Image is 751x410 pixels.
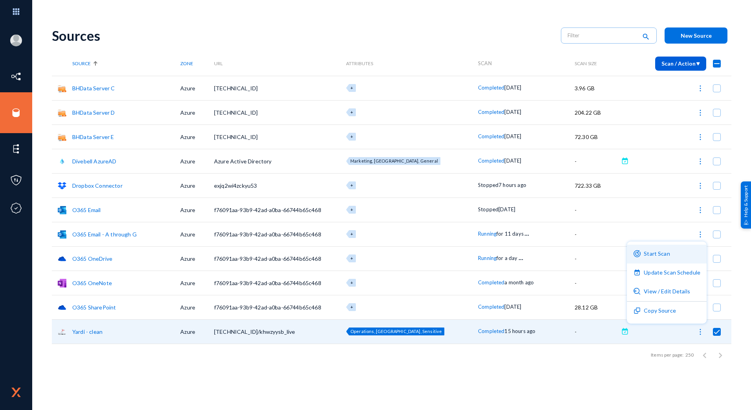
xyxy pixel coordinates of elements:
img: icon-duplicate.svg [634,307,641,314]
button: Copy Source [627,302,707,320]
button: Update Scan Schedule [627,264,707,282]
img: icon-scan-purple.svg [634,250,641,257]
img: icon-scheduled-purple.svg [634,269,641,276]
img: icon-detail.svg [634,288,641,295]
button: View / Edit Details [627,282,707,301]
button: Start Scan [627,245,707,264]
